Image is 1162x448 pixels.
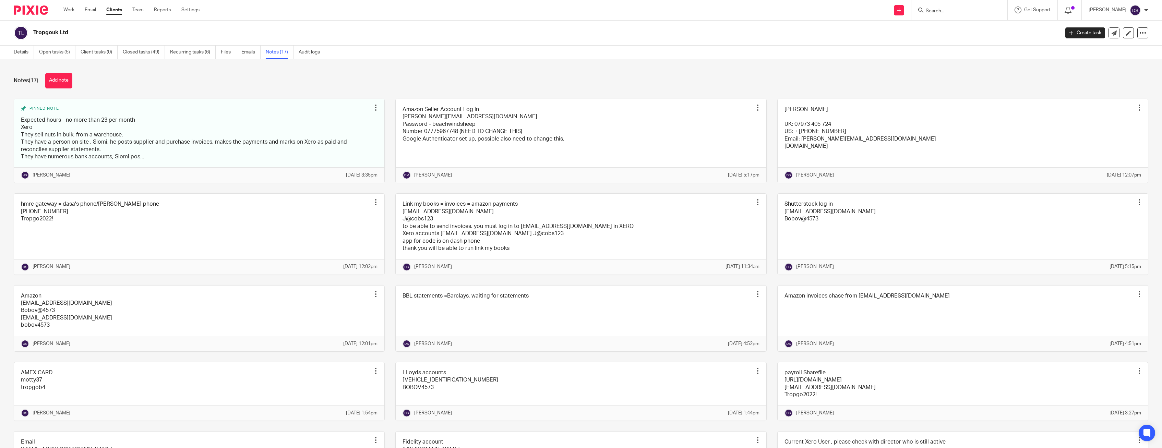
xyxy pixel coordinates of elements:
p: [DATE] 5:15pm [1110,263,1141,270]
a: Settings [181,7,200,13]
a: Open tasks (5) [39,46,75,59]
img: svg%3E [784,263,793,271]
p: [DATE] 11:34am [726,263,759,270]
img: svg%3E [21,263,29,271]
p: [PERSON_NAME] [33,263,70,270]
p: [DATE] 1:54pm [346,410,378,416]
a: Team [132,7,144,13]
img: svg%3E [403,409,411,417]
img: Pixie [14,5,48,15]
p: [DATE] 3:27pm [1110,410,1141,416]
p: [PERSON_NAME] [414,410,452,416]
p: [PERSON_NAME] [33,410,70,416]
img: svg%3E [14,26,28,40]
a: Client tasks (0) [81,46,118,59]
img: svg%3E [784,409,793,417]
div: Pinned note [21,106,371,111]
img: svg%3E [21,409,29,417]
a: Recurring tasks (6) [170,46,216,59]
p: [DATE] 4:52pm [728,340,759,347]
a: Create task [1065,27,1105,38]
a: Work [63,7,74,13]
a: Notes (17) [266,46,294,59]
a: Emails [241,46,261,59]
img: svg%3E [403,340,411,348]
button: Add note [45,73,72,88]
img: svg%3E [1130,5,1141,16]
a: Email [85,7,96,13]
p: [PERSON_NAME] [33,340,70,347]
p: [PERSON_NAME] [414,340,452,347]
p: [DATE] 3:35pm [346,172,378,179]
p: [DATE] 4:51pm [1110,340,1141,347]
img: svg%3E [403,263,411,271]
img: svg%3E [784,340,793,348]
p: [DATE] 12:02pm [343,263,378,270]
a: Closed tasks (49) [123,46,165,59]
p: [PERSON_NAME] [796,263,834,270]
span: (17) [29,78,38,83]
img: svg%3E [784,171,793,179]
h1: Notes [14,77,38,84]
span: Get Support [1024,8,1051,12]
a: Files [221,46,236,59]
a: Reports [154,7,171,13]
p: [PERSON_NAME] [1089,7,1126,13]
p: [DATE] 5:17pm [728,172,759,179]
p: [DATE] 12:01pm [343,340,378,347]
img: svg%3E [403,171,411,179]
a: Audit logs [299,46,325,59]
h2: Tropgouk Ltd [33,29,851,36]
a: Clients [106,7,122,13]
p: [PERSON_NAME] [414,172,452,179]
img: svg%3E [21,340,29,348]
a: Details [14,46,34,59]
img: svg%3E [21,171,29,179]
p: [PERSON_NAME] [414,263,452,270]
input: Search [925,8,987,14]
p: [DATE] 12:07pm [1107,172,1141,179]
p: [PERSON_NAME] [796,410,834,416]
p: [PERSON_NAME] [33,172,70,179]
p: [DATE] 1:44pm [728,410,759,416]
p: [PERSON_NAME] [796,172,834,179]
p: [PERSON_NAME] [796,340,834,347]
